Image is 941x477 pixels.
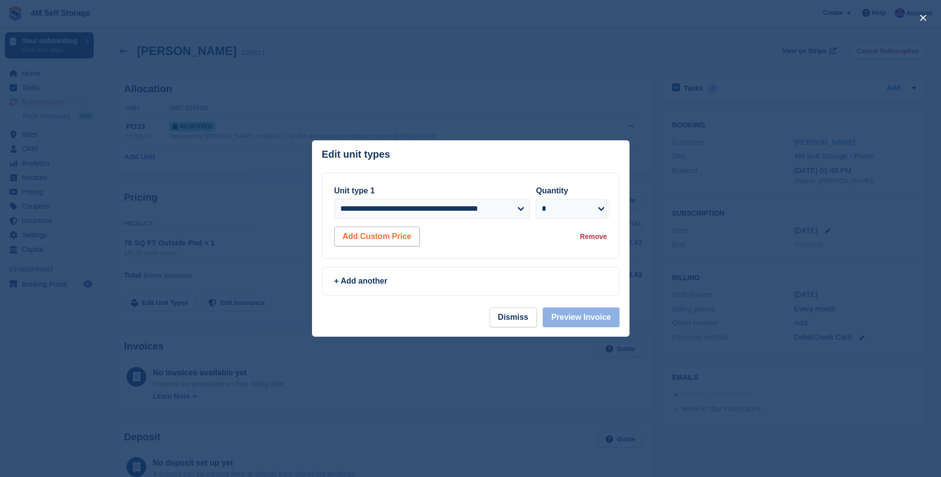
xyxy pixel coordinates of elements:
[334,186,375,195] label: Unit type 1
[915,10,931,26] button: close
[490,307,537,327] button: Dismiss
[543,307,619,327] button: Preview Invoice
[322,149,390,160] p: Edit unit types
[580,232,607,242] div: Remove
[334,227,420,246] button: Add Custom Price
[536,186,568,195] label: Quantity
[334,275,607,287] div: + Add another
[322,267,620,296] a: + Add another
